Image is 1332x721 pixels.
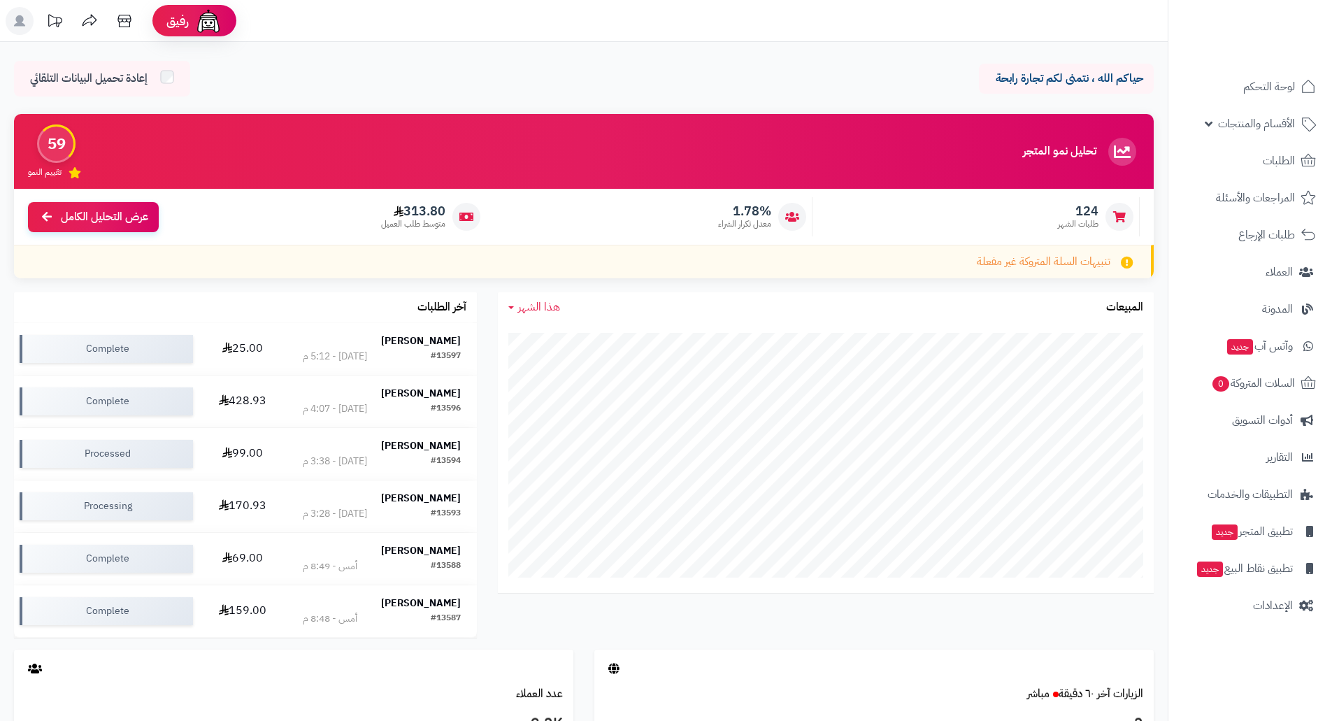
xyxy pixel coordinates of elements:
a: تحديثات المنصة [37,7,72,38]
a: تطبيق نقاط البيعجديد [1177,552,1324,585]
div: Processing [20,492,193,520]
td: 69.00 [199,533,287,585]
img: ai-face.png [194,7,222,35]
a: المراجعات والأسئلة [1177,181,1324,215]
a: تطبيق المتجرجديد [1177,515,1324,548]
span: جديد [1197,562,1223,577]
span: جديد [1227,339,1253,355]
small: مباشر [1027,685,1050,702]
span: الأقسام والمنتجات [1218,114,1295,134]
div: [DATE] - 4:07 م [303,402,367,416]
span: 1.78% [718,204,771,219]
span: التقارير [1266,448,1293,467]
span: الإعدادات [1253,596,1293,615]
a: عرض التحليل الكامل [28,202,159,232]
div: Processed [20,440,193,468]
strong: [PERSON_NAME] [381,543,461,558]
a: المدونة [1177,292,1324,326]
span: العملاء [1266,262,1293,282]
strong: [PERSON_NAME] [381,491,461,506]
td: 25.00 [199,323,287,375]
span: تقييم النمو [28,166,62,178]
span: الطلبات [1263,151,1295,171]
td: 428.93 [199,376,287,427]
p: حياكم الله ، نتمنى لكم تجارة رابحة [989,71,1143,87]
span: متوسط طلب العميل [381,218,445,230]
span: إعادة تحميل البيانات التلقائي [30,71,148,87]
h3: المبيعات [1106,301,1143,314]
a: التقارير [1177,441,1324,474]
span: وآتس آب [1226,336,1293,356]
span: تطبيق نقاط البيع [1196,559,1293,578]
span: السلات المتروكة [1211,373,1295,393]
a: الزيارات آخر ٦٠ دقيقةمباشر [1027,685,1143,702]
span: طلبات الإرجاع [1238,225,1295,245]
span: رفيق [166,13,189,29]
strong: [PERSON_NAME] [381,334,461,348]
span: المدونة [1262,299,1293,319]
h3: آخر الطلبات [417,301,466,314]
div: #13593 [431,507,461,521]
a: السلات المتروكة0 [1177,366,1324,400]
strong: [PERSON_NAME] [381,438,461,453]
a: العملاء [1177,255,1324,289]
span: أدوات التسويق [1232,411,1293,430]
span: عرض التحليل الكامل [61,209,148,225]
div: Complete [20,387,193,415]
span: تطبيق المتجر [1210,522,1293,541]
div: [DATE] - 3:38 م [303,455,367,469]
td: 99.00 [199,428,287,480]
span: التطبيقات والخدمات [1208,485,1293,504]
div: [DATE] - 3:28 م [303,507,367,521]
div: أمس - 8:49 م [303,559,357,573]
td: 170.93 [199,480,287,532]
a: الإعدادات [1177,589,1324,622]
a: عدد العملاء [516,685,563,702]
div: #13587 [431,612,461,626]
div: Complete [20,597,193,625]
span: معدل تكرار الشراء [718,218,771,230]
div: Complete [20,335,193,363]
span: 124 [1058,204,1098,219]
strong: [PERSON_NAME] [381,596,461,611]
span: 313.80 [381,204,445,219]
span: المراجعات والأسئلة [1216,188,1295,208]
div: #13596 [431,402,461,416]
span: 0 [1212,376,1229,392]
a: وآتس آبجديد [1177,329,1324,363]
div: Complete [20,545,193,573]
a: لوحة التحكم [1177,70,1324,103]
span: جديد [1212,524,1238,540]
span: لوحة التحكم [1243,77,1295,97]
td: 159.00 [199,585,287,637]
span: طلبات الشهر [1058,218,1098,230]
div: أمس - 8:48 م [303,612,357,626]
div: #13588 [431,559,461,573]
span: تنبيهات السلة المتروكة غير مفعلة [977,254,1110,270]
a: طلبات الإرجاع [1177,218,1324,252]
h3: تحليل نمو المتجر [1023,145,1096,158]
img: logo-2.png [1237,37,1319,66]
div: [DATE] - 5:12 م [303,350,367,364]
a: أدوات التسويق [1177,404,1324,437]
a: الطلبات [1177,144,1324,178]
span: هذا الشهر [518,299,560,315]
div: #13597 [431,350,461,364]
strong: [PERSON_NAME] [381,386,461,401]
a: هذا الشهر [508,299,560,315]
a: التطبيقات والخدمات [1177,478,1324,511]
div: #13594 [431,455,461,469]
